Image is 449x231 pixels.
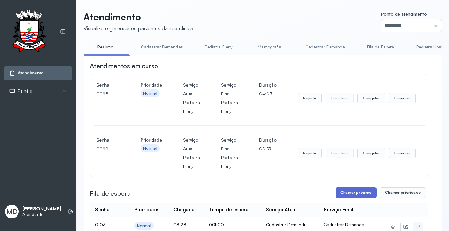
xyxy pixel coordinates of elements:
h4: Duração [259,81,277,89]
span: Painéis [18,88,32,94]
p: Atendente [22,212,61,217]
p: Pediatra Eleny [221,153,238,171]
button: Congelar [357,93,385,103]
span: Ponto de atendimento [381,11,427,17]
a: Pediatra Eleny [197,42,240,52]
span: 00h00 [209,222,224,227]
div: Normal [143,146,157,151]
a: Cadastrar Demanda [299,42,351,52]
a: Fila de Espera [359,42,403,52]
h4: Serviço Final [221,136,238,153]
h4: Prioridade [141,81,162,89]
span: Atendimento [18,70,44,76]
a: Resumo [84,42,127,52]
h4: Serviço Atual [183,81,200,98]
p: 04:03 [259,89,277,98]
div: Normal [137,223,151,228]
span: 0103 [95,222,106,227]
a: Mamografia [248,42,292,52]
div: Chegada [173,207,195,213]
p: Pediatra Eleny [183,98,200,116]
h4: Prioridade [141,136,162,144]
a: Atendimento [9,70,67,76]
div: Prioridade [134,207,158,213]
button: Chamar prioridade [380,187,426,198]
div: Tempo de espera [209,207,249,213]
h4: Senha [96,136,119,144]
button: Congelar [357,148,385,158]
button: Repetir [298,93,322,103]
h4: Serviço Atual [183,136,200,153]
h4: Senha [96,81,119,89]
span: Cadastrar Demanda [324,222,364,227]
div: Visualize e gerencie os pacientes da sua clínica [84,25,193,32]
button: Transferir [326,93,354,103]
button: Repetir [298,148,322,158]
p: 0099 [96,144,119,153]
div: Senha [95,207,109,213]
h3: Fila de espera [90,189,131,198]
div: Serviço Final [324,207,353,213]
p: 0098 [96,89,119,98]
button: Encerrar [389,148,416,158]
p: 00:13 [259,144,277,153]
img: Logotipo do estabelecimento [7,10,51,53]
h4: Duração [259,136,277,144]
p: Pediatra Eleny [183,153,200,171]
span: 08:28 [173,222,186,227]
p: Atendimento [84,11,193,23]
button: Chamar próximo [336,187,377,198]
p: Pediatra Eleny [221,98,238,116]
div: Cadastrar Demanda [266,222,314,228]
div: Normal [143,91,157,96]
a: Cadastrar Demandas [135,42,189,52]
h3: Atendimentos em curso [90,62,158,70]
button: Transferir [326,148,354,158]
button: Encerrar [389,93,416,103]
div: Serviço Atual [266,207,297,213]
p: [PERSON_NAME] [22,206,61,212]
h4: Serviço Final [221,81,238,98]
